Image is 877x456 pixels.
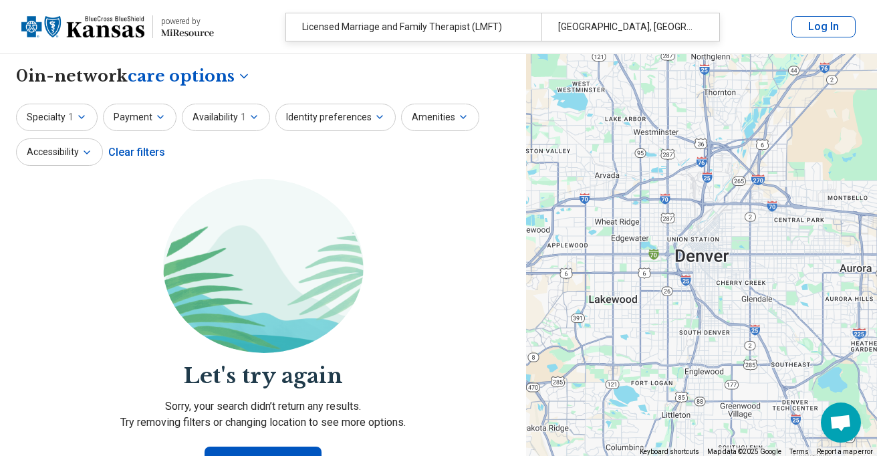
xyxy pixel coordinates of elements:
[128,65,235,88] span: care options
[789,448,809,455] a: Terms (opens in new tab)
[16,65,251,88] h1: 0 in-network
[103,104,176,131] button: Payment
[541,13,711,41] div: [GEOGRAPHIC_DATA], [GEOGRAPHIC_DATA]
[16,138,103,166] button: Accessibility
[68,110,74,124] span: 1
[401,104,479,131] button: Amenities
[16,361,510,391] h2: Let's try again
[241,110,246,124] span: 1
[817,448,873,455] a: Report a map error
[161,15,214,27] div: powered by
[707,448,781,455] span: Map data ©2025 Google
[108,136,165,168] div: Clear filters
[286,13,541,41] div: Licensed Marriage and Family Therapist (LMFT)
[21,11,214,43] a: Blue Cross Blue Shield Kansaspowered by
[16,398,510,431] p: Sorry, your search didn’t return any results. Try removing filters or changing location to see mo...
[21,11,144,43] img: Blue Cross Blue Shield Kansas
[791,16,856,37] button: Log In
[821,403,861,443] div: Open chat
[182,104,270,131] button: Availability1
[128,65,251,88] button: Care options
[275,104,396,131] button: Identity preferences
[16,104,98,131] button: Specialty1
